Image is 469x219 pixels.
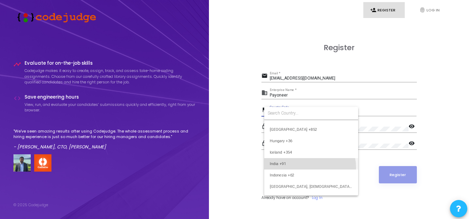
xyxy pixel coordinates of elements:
span: Iceland +354 [270,147,353,158]
span: India +91 [270,158,353,170]
input: Search Country... [268,110,355,116]
span: [GEOGRAPHIC_DATA], [DEMOGRAPHIC_DATA] Republic of +98 [270,181,353,192]
span: Hungary +36 [270,135,353,147]
span: [GEOGRAPHIC_DATA] +852 [270,124,353,135]
span: Indonesia +62 [270,170,353,181]
span: Iraq +964 [270,192,353,204]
